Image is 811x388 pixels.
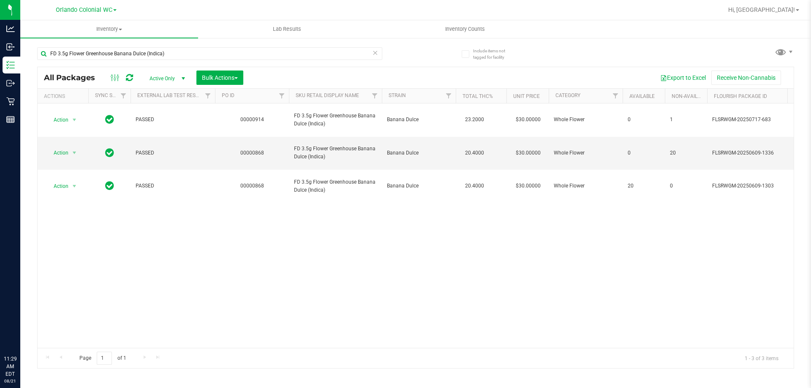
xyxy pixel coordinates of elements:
a: Strain [389,92,406,98]
span: PASSED [136,149,210,157]
span: Lab Results [261,25,313,33]
span: PASSED [136,116,210,124]
span: Whole Flower [554,149,618,157]
a: Unit Price [513,93,540,99]
span: select [69,180,80,192]
div: Actions [44,93,85,99]
span: 0 [628,149,660,157]
span: 0 [670,182,702,190]
a: Total THC% [463,93,493,99]
span: $30.00000 [512,114,545,126]
span: $30.00000 [512,180,545,192]
a: Lab Results [198,20,376,38]
span: $30.00000 [512,147,545,159]
span: Banana Dulce [387,182,451,190]
input: 1 [97,352,112,365]
span: 20.4000 [461,180,488,192]
span: Banana Dulce [387,149,451,157]
input: Search Package ID, Item Name, SKU, Lot or Part Number... [37,47,382,60]
span: 1 [670,116,702,124]
a: External Lab Test Result [137,92,204,98]
span: Clear [372,47,378,58]
span: FD 3.5g Flower Greenhouse Banana Dulce (Indica) [294,112,377,128]
span: Orlando Colonial WC [56,6,112,14]
inline-svg: Reports [6,115,15,124]
span: 20 [670,149,702,157]
span: FLSRWGM-20250609-1336 [712,149,795,157]
span: Inventory Counts [434,25,496,33]
span: 20 [628,182,660,190]
span: In Sync [105,180,114,192]
span: 23.2000 [461,114,488,126]
a: SKU Retail Display Name [296,92,359,98]
a: 00000914 [240,117,264,122]
span: Page of 1 [72,352,133,365]
a: PO ID [222,92,234,98]
span: Action [46,180,69,192]
span: In Sync [105,114,114,125]
span: In Sync [105,147,114,159]
span: Bulk Actions [202,74,238,81]
inline-svg: Analytics [6,24,15,33]
span: FD 3.5g Flower Greenhouse Banana Dulce (Indica) [294,145,377,161]
span: PASSED [136,182,210,190]
a: Filter [368,89,382,103]
span: Whole Flower [554,116,618,124]
a: Inventory Counts [376,20,554,38]
a: Available [629,93,655,99]
a: Inventory [20,20,198,38]
a: Non-Available [672,93,709,99]
a: Filter [275,89,289,103]
button: Bulk Actions [196,71,243,85]
span: FD 3.5g Flower Greenhouse Banana Dulce (Indica) [294,178,377,194]
span: 1 - 3 of 3 items [738,352,785,364]
span: Hi, [GEOGRAPHIC_DATA]! [728,6,795,13]
a: Sync Status [95,92,128,98]
a: 00000868 [240,183,264,189]
button: Export to Excel [655,71,711,85]
span: Include items not tagged for facility [473,48,515,60]
span: Banana Dulce [387,116,451,124]
span: Whole Flower [554,182,618,190]
span: FLSRWGM-20250609-1303 [712,182,795,190]
span: Action [46,114,69,126]
inline-svg: Outbound [6,79,15,87]
span: select [69,147,80,159]
iframe: Resource center unread badge [25,319,35,329]
p: 11:29 AM EDT [4,355,16,378]
a: Filter [442,89,456,103]
span: 0 [628,116,660,124]
button: Receive Non-Cannabis [711,71,781,85]
a: Category [555,92,580,98]
span: Inventory [20,25,198,33]
p: 08/21 [4,378,16,384]
inline-svg: Inventory [6,61,15,69]
span: All Packages [44,73,103,82]
a: Flourish Package ID [714,93,767,99]
span: 20.4000 [461,147,488,159]
a: Filter [201,89,215,103]
span: select [69,114,80,126]
span: FLSRWGM-20250717-683 [712,116,795,124]
iframe: Resource center [8,320,34,346]
a: Filter [117,89,131,103]
a: 00000868 [240,150,264,156]
inline-svg: Inbound [6,43,15,51]
span: Action [46,147,69,159]
inline-svg: Retail [6,97,15,106]
a: Filter [609,89,623,103]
